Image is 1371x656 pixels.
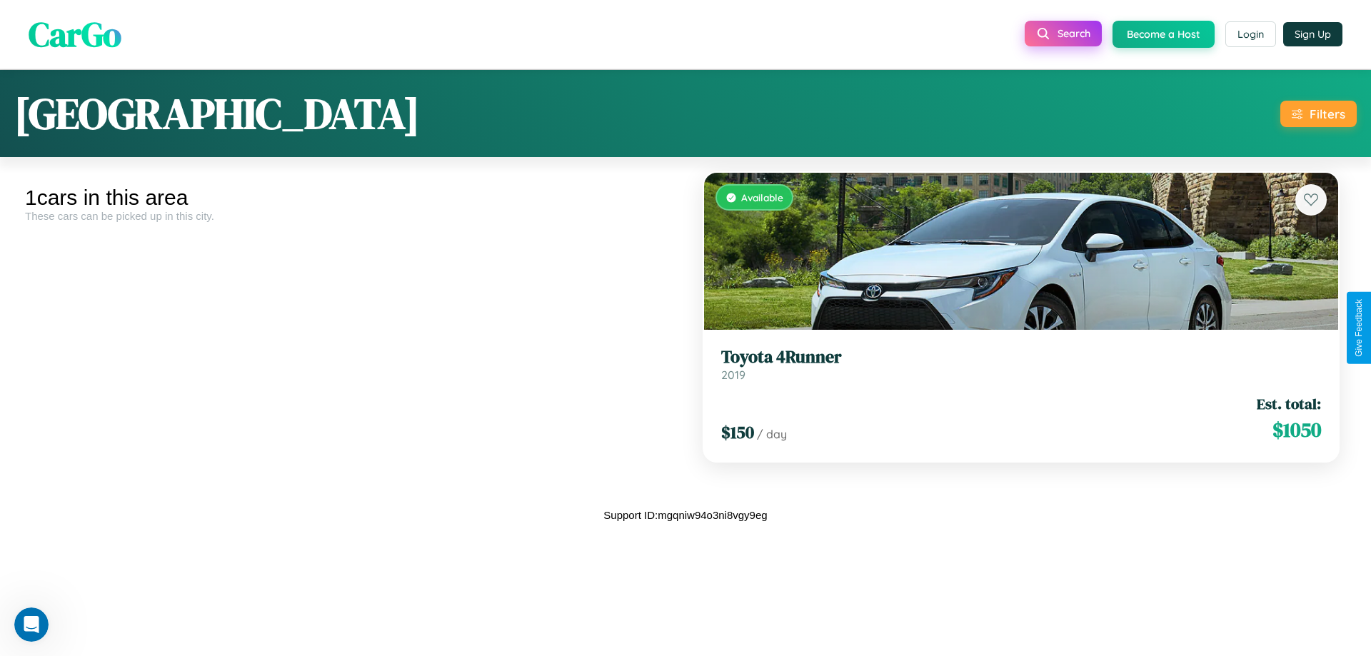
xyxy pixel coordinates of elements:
button: Sign Up [1283,22,1342,46]
div: These cars can be picked up in this city. [25,210,675,222]
div: 1 cars in this area [25,186,675,210]
button: Login [1225,21,1276,47]
div: Give Feedback [1354,299,1364,357]
button: Filters [1280,101,1357,127]
iframe: Intercom live chat [14,607,49,642]
span: Available [741,191,783,203]
p: Support ID: mgqniw94o3ni8vgy9eg [603,505,767,525]
span: 2019 [721,368,745,382]
span: $ 150 [721,420,754,444]
span: $ 1050 [1272,415,1321,444]
h3: Toyota 4Runner [721,347,1321,368]
button: Become a Host [1113,21,1215,48]
div: Filters [1310,106,1345,121]
span: CarGo [29,11,121,58]
span: Est. total: [1257,393,1321,414]
button: Search [1025,21,1102,46]
span: Search [1058,27,1090,40]
span: / day [757,427,787,441]
h1: [GEOGRAPHIC_DATA] [14,84,420,143]
a: Toyota 4Runner2019 [721,347,1321,382]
